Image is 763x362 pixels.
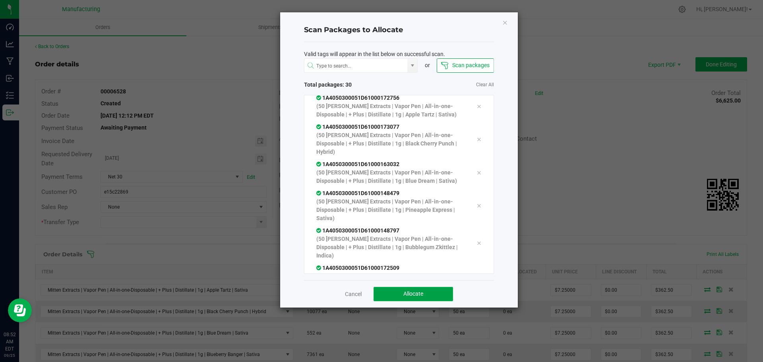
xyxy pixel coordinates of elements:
[316,272,465,297] p: (50 [PERSON_NAME] Extracts | Vapor Pen | All-in-one-Disposable | + Plus | Distillate | 1g | Blueb...
[316,190,322,196] span: In Sync
[502,17,508,27] button: Close
[8,298,32,322] iframe: Resource center
[316,131,465,156] p: (50 [PERSON_NAME] Extracts | Vapor Pen | All-in-one-Disposable | + Plus | Distillate | 1g | Black...
[316,168,465,185] p: (50 [PERSON_NAME] Extracts | Vapor Pen | All-in-one-Disposable | + Plus | Distillate | 1g | Blue ...
[374,287,453,301] button: Allocate
[316,102,465,119] p: (50 [PERSON_NAME] Extracts | Vapor Pen | All-in-one-Disposable | + Plus | Distillate | 1g | Apple...
[437,58,494,73] button: Scan packages
[316,190,399,196] span: 1A4050300051D61000148479
[476,81,494,88] a: Clear All
[316,227,322,234] span: In Sync
[418,61,437,70] div: or
[471,168,487,177] div: Remove tag
[316,227,399,234] span: 1A4050300051D61000148797
[403,290,423,297] span: Allocate
[316,161,399,167] span: 1A4050300051D61000163032
[316,197,465,223] p: (50 [PERSON_NAME] Extracts | Vapor Pen | All-in-one-Disposable | + Plus | Distillate | 1g | Pinea...
[304,81,399,89] span: Total packages: 30
[471,135,487,144] div: Remove tag
[471,101,487,111] div: Remove tag
[304,59,408,73] input: NO DATA FOUND
[316,95,322,101] span: In Sync
[316,265,399,271] span: 1A4050300051D61000172509
[471,201,487,211] div: Remove tag
[316,235,465,260] p: (50 [PERSON_NAME] Extracts | Vapor Pen | All-in-one-Disposable | + Plus | Distillate | 1g | Bubbl...
[345,290,362,298] a: Cancel
[316,95,399,101] span: 1A4050300051D61000172756
[304,25,494,35] h4: Scan Packages to Allocate
[316,161,322,167] span: In Sync
[471,238,487,248] div: Remove tag
[304,50,445,58] span: Valid tags will appear in the list below on successful scan.
[316,124,399,130] span: 1A4050300051D61000173077
[316,265,322,271] span: In Sync
[316,124,322,130] span: In Sync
